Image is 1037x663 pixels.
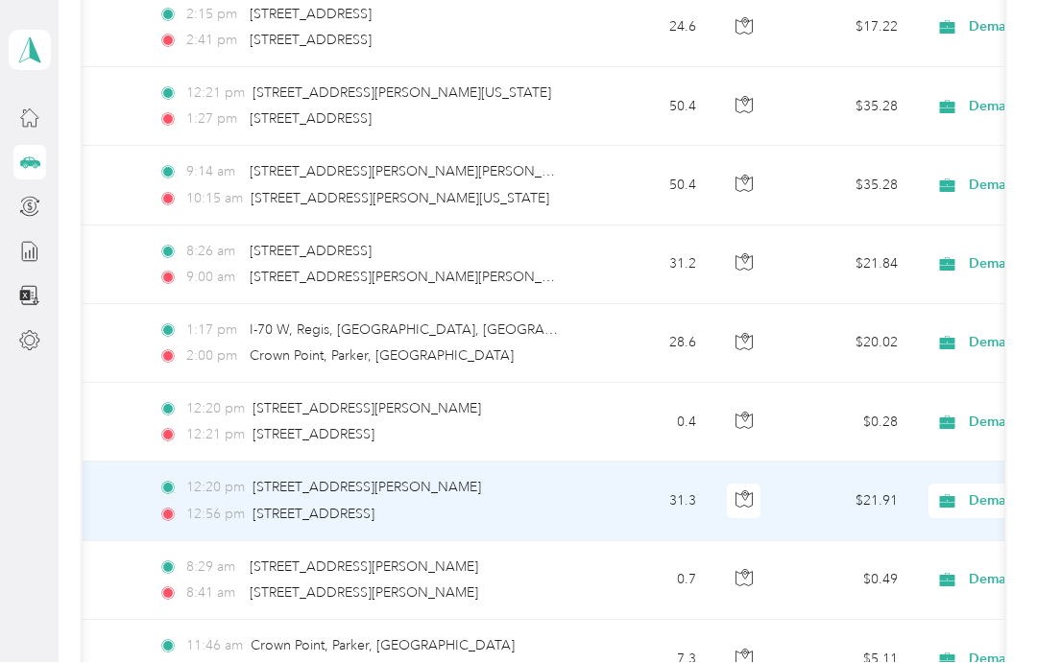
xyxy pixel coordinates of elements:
[585,305,711,384] td: 28.6
[186,346,241,367] span: 2:00 pm
[186,399,245,420] span: 12:20 pm
[779,384,913,462] td: $0.28
[186,162,241,183] span: 9:14 am
[186,83,245,105] span: 12:21 pm
[253,480,481,496] span: [STREET_ADDRESS][PERSON_NAME]
[186,109,241,130] span: 1:27 pm
[251,191,549,207] span: [STREET_ADDRESS][PERSON_NAME][US_STATE]
[250,7,372,23] span: [STREET_ADDRESS]
[585,462,711,541] td: 31.3
[253,507,374,523] span: [STREET_ADDRESS]
[250,164,585,180] span: [STREET_ADDRESS][PERSON_NAME][PERSON_NAME]
[253,401,481,417] span: [STREET_ADDRESS][PERSON_NAME]
[250,33,372,49] span: [STREET_ADDRESS]
[186,425,245,446] span: 12:21 pm
[779,68,913,147] td: $35.28
[250,244,372,260] span: [STREET_ADDRESS]
[779,542,913,621] td: $0.49
[779,147,913,225] td: $35.28
[186,189,243,210] span: 10:15 am
[186,636,243,657] span: 11:46 am
[585,68,711,147] td: 50.4
[186,5,241,26] span: 2:15 pm
[779,462,913,541] td: $21.91
[250,270,585,286] span: [STREET_ADDRESS][PERSON_NAME][PERSON_NAME]
[585,147,711,225] td: 50.4
[250,322,621,339] span: I-70 W, Regis, [GEOGRAPHIC_DATA], [GEOGRAPHIC_DATA]
[250,348,514,365] span: Crown Point, Parker, [GEOGRAPHIC_DATA]
[186,242,241,263] span: 8:26 am
[585,384,711,462] td: 0.4
[186,557,241,579] span: 8:29 am
[186,505,245,526] span: 12:56 pm
[186,583,241,604] span: 8:41 am
[186,31,241,52] span: 2:41 pm
[186,478,245,499] span: 12:20 pm
[253,85,551,102] span: [STREET_ADDRESS][PERSON_NAME][US_STATE]
[585,542,711,621] td: 0.7
[250,585,478,602] span: [STREET_ADDRESS][PERSON_NAME]
[251,638,515,654] span: Crown Point, Parker, [GEOGRAPHIC_DATA]
[253,427,374,443] span: [STREET_ADDRESS]
[929,556,1037,663] iframe: Everlance-gr Chat Button Frame
[250,559,478,576] span: [STREET_ADDRESS][PERSON_NAME]
[779,305,913,384] td: $20.02
[585,226,711,305] td: 31.2
[250,111,372,128] span: [STREET_ADDRESS]
[779,226,913,305] td: $21.84
[186,320,241,342] span: 1:17 pm
[186,268,241,289] span: 9:00 am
